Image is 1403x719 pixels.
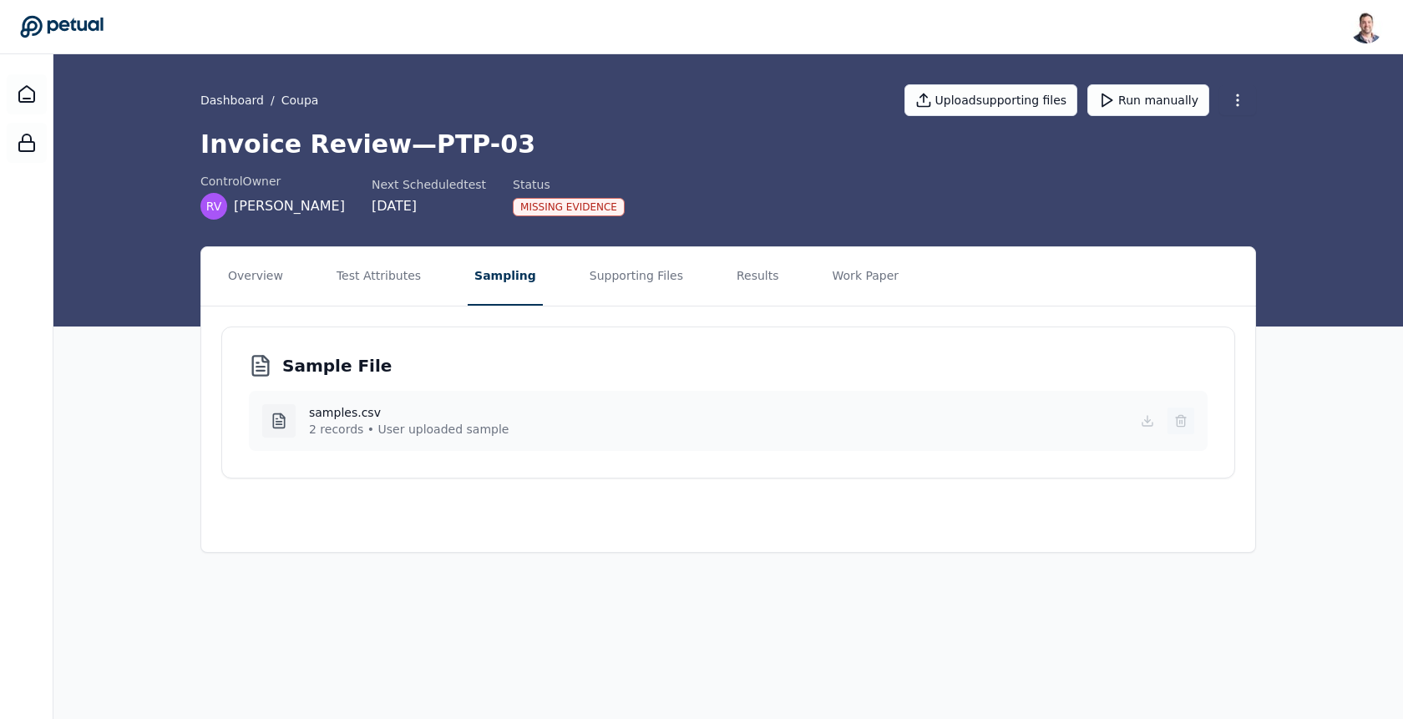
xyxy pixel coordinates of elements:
[1134,408,1161,434] button: Download Sample File
[309,421,509,438] p: 2 records • User uploaded sample
[513,198,625,216] div: Missing Evidence
[200,92,318,109] div: /
[330,247,428,306] button: Test Attributes
[282,354,392,377] h3: Sample File
[826,247,906,306] button: Work Paper
[200,173,345,190] div: control Owner
[234,196,345,216] span: [PERSON_NAME]
[221,247,290,306] button: Overview
[206,198,222,215] span: RV
[730,247,786,306] button: Results
[904,84,1078,116] button: Uploadsupporting files
[468,247,543,306] button: Sampling
[200,129,1256,159] h1: Invoice Review — PTP-03
[372,176,486,193] div: Next Scheduled test
[1087,84,1209,116] button: Run manually
[20,15,104,38] a: Go to Dashboard
[201,247,1255,306] nav: Tabs
[1350,10,1383,43] img: Snir Kodesh
[200,92,264,109] a: Dashboard
[7,123,47,163] a: SOC
[281,92,319,109] button: Coupa
[309,404,509,421] h4: samples.csv
[372,196,486,216] div: [DATE]
[7,74,47,114] a: Dashboard
[1167,408,1194,434] button: Delete Sample File
[583,247,690,306] button: Supporting Files
[513,176,625,193] div: Status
